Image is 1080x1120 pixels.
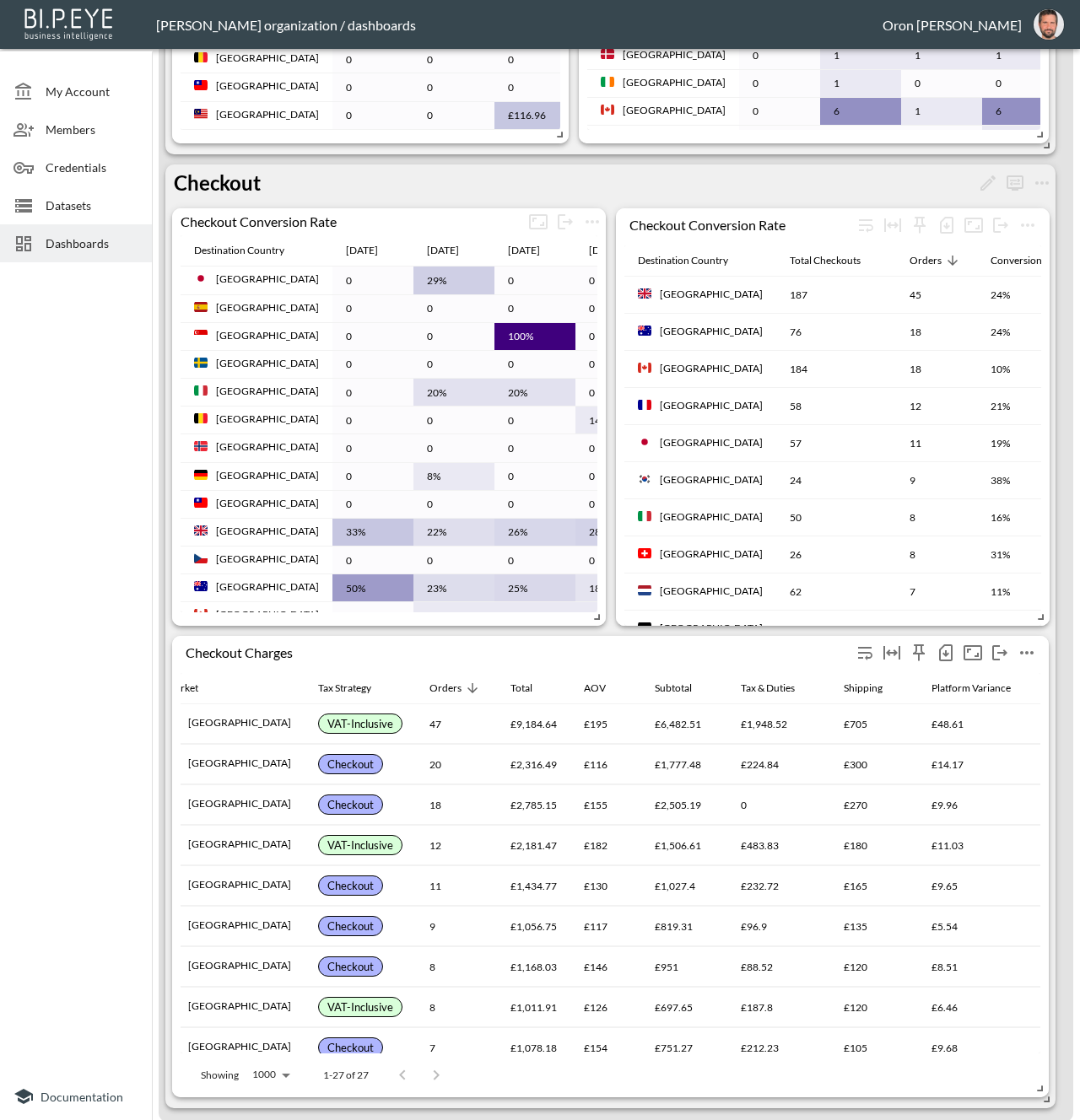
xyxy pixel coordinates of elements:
button: Rename [975,170,1002,197]
td: 0 [575,295,656,323]
td: 0 [413,295,494,323]
div: [GEOGRAPHIC_DATA] [216,272,319,286]
div: [GEOGRAPHIC_DATA] [623,75,726,89]
td: 0 [413,547,494,574]
div: [GEOGRAPHIC_DATA] [216,51,319,65]
td: 26% [494,519,575,547]
th: VAT-Inclusive [305,988,416,1027]
th: 8 [416,988,497,1027]
span: Chart settings [1014,212,1041,239]
th: 18 [416,785,497,825]
span: Checkout [322,757,379,773]
td: 22% [413,519,494,547]
span: Total Checkouts [790,250,883,271]
th: 187 [776,277,896,314]
button: Fullscreen [959,639,986,666]
td: 100% [494,323,575,351]
th: Checkout [305,1028,416,1068]
div: [GEOGRAPHIC_DATA] [216,439,319,454]
th: 8 [416,947,497,987]
div: [GEOGRAPHIC_DATA] [660,324,763,338]
div: 1000 [246,1063,296,1085]
th: £195 [570,704,641,744]
th: £1,056.75 [497,907,570,946]
td: 0 [332,267,413,294]
th: £300 [830,745,918,784]
td: 0 [494,73,575,101]
th: VAT-Inclusive [305,704,416,744]
img: bipeye-logo [21,4,118,42]
div: [GEOGRAPHIC_DATA] [216,107,319,121]
div: [GEOGRAPHIC_DATA] [660,621,763,635]
td: 0 [332,379,413,407]
th: 50 [776,611,896,648]
th: 8 [896,499,977,536]
div: Checkout Conversion Rate [172,213,525,229]
td: 1 [820,70,901,98]
span: Chart settings [579,208,606,235]
div: Sticky left columns: 0 [905,639,932,666]
div: Total Checkouts [790,250,861,271]
p: Checkout [174,168,261,198]
button: oron@bipeye.com [1022,4,1076,45]
div: Total [510,678,532,698]
th: £182 [570,826,641,865]
div: [GEOGRAPHIC_DATA] [216,384,319,398]
td: 0 [413,73,494,101]
div: Subtotal [655,678,692,698]
td: 18% [575,574,656,602]
th: 9 [416,907,497,946]
th: £751.27 [641,1028,727,1068]
span: Subtotal [655,678,714,698]
th: £9,184.64 [497,704,570,744]
span: My Account [46,83,138,100]
th: 57 [776,425,896,462]
td: 0 [332,351,413,379]
td: 0 [332,463,413,491]
td: 33% [332,519,413,547]
th: 20 [416,745,497,784]
td: 1 [982,126,1063,153]
td: 0 [494,491,575,519]
th: £705 [830,704,918,744]
a: Documentation [13,1086,138,1107]
span: May 2025 [427,240,481,261]
button: Fullscreen [960,212,987,239]
td: 0 [332,434,413,462]
td: 0 [739,70,820,98]
th: £165 [830,866,918,906]
th: £11.03 [918,826,1046,865]
td: 0 [739,42,820,70]
div: Tax Strategy [318,678,371,698]
div: [GEOGRAPHIC_DATA] [216,328,319,342]
div: [GEOGRAPHIC_DATA] [623,103,726,117]
td: 6 [820,98,901,126]
th: 7 [896,573,977,611]
td: 0 [575,267,656,294]
td: 0 [820,126,901,153]
div: [GEOGRAPHIC_DATA] [660,398,763,412]
th: £9.65 [918,866,1046,906]
div: [GEOGRAPHIC_DATA] [660,287,763,301]
th: £1,078.18 [497,1028,570,1068]
span: Documentation [40,1090,123,1104]
td: 0 [332,46,413,73]
div: [GEOGRAPHIC_DATA] [660,547,763,561]
div: [GEOGRAPHIC_DATA] [188,715,291,730]
td: 1 [901,98,982,126]
th: 6 [896,611,977,648]
td: 1 [820,42,901,70]
td: 0 [332,323,413,351]
td: 0 [575,491,656,519]
td: 2% [494,602,575,630]
th: £9.96 [918,785,1046,825]
th: 9 [896,462,977,499]
td: 0 [575,547,656,574]
span: Members [46,121,138,138]
td: 0 [494,407,575,434]
td: 0 [332,547,413,574]
td: 1 [982,42,1063,70]
td: 0 [494,434,575,462]
div: [GEOGRAPHIC_DATA] [216,579,319,594]
span: Dashboards [46,234,138,252]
